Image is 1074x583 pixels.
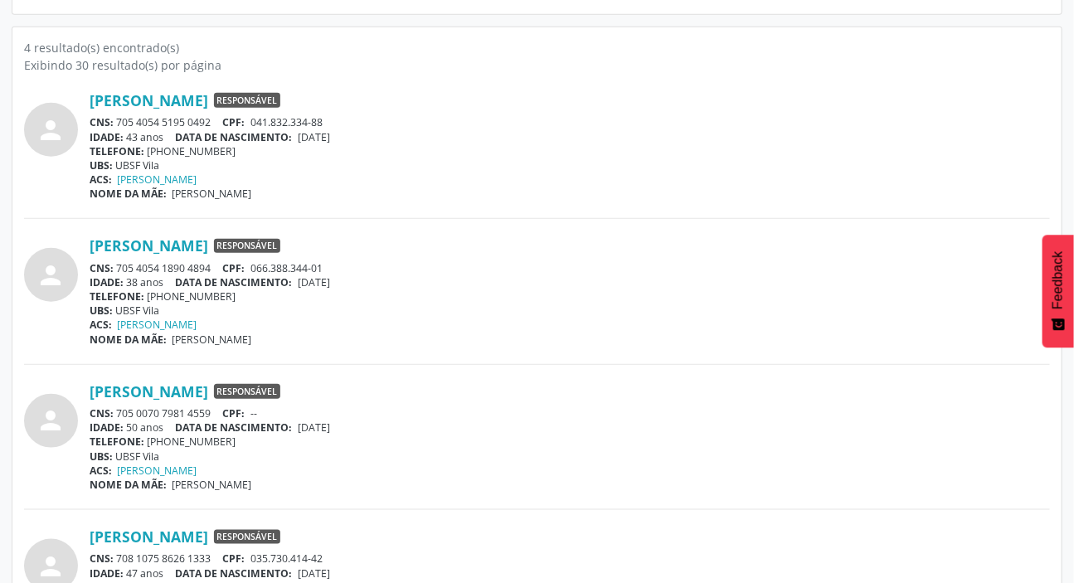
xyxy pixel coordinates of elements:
[250,261,323,275] span: 066.388.344-01
[90,144,144,158] span: TELEFONE:
[214,384,280,399] span: Responsável
[90,144,1050,158] div: [PHONE_NUMBER]
[118,318,197,332] a: [PERSON_NAME]
[90,304,1050,318] div: UBSF Vila
[90,406,1050,420] div: 705 0070 7981 4559
[176,275,293,289] span: DATA DE NASCIMENTO:
[90,275,1050,289] div: 38 anos
[90,289,144,304] span: TELEFONE:
[118,464,197,478] a: [PERSON_NAME]
[223,115,245,129] span: CPF:
[90,304,113,318] span: UBS:
[90,566,124,581] span: IDADE:
[90,130,1050,144] div: 43 anos
[90,158,113,172] span: UBS:
[90,158,1050,172] div: UBSF Vila
[90,420,1050,435] div: 50 anos
[36,260,66,290] i: person
[173,478,252,492] span: [PERSON_NAME]
[90,551,1050,566] div: 708 1075 8626 1333
[298,275,330,289] span: [DATE]
[36,406,66,435] i: person
[298,130,330,144] span: [DATE]
[214,93,280,108] span: Responsável
[90,566,1050,581] div: 47 anos
[90,382,208,401] a: [PERSON_NAME]
[173,187,252,201] span: [PERSON_NAME]
[24,56,1050,74] div: Exibindo 30 resultado(s) por página
[176,420,293,435] span: DATA DE NASCIMENTO:
[90,420,124,435] span: IDADE:
[90,115,114,129] span: CNS:
[90,435,144,449] span: TELEFONE:
[90,261,114,275] span: CNS:
[90,478,167,492] span: NOME DA MÃE:
[90,172,112,187] span: ACS:
[176,566,293,581] span: DATA DE NASCIMENTO:
[298,420,330,435] span: [DATE]
[250,406,257,420] span: --
[90,551,114,566] span: CNS:
[90,527,208,546] a: [PERSON_NAME]
[90,261,1050,275] div: 705 4054 1890 4894
[90,449,113,464] span: UBS:
[36,551,66,581] i: person
[214,239,280,254] span: Responsável
[118,172,197,187] a: [PERSON_NAME]
[223,406,245,420] span: CPF:
[214,530,280,545] span: Responsável
[223,551,245,566] span: CPF:
[90,115,1050,129] div: 705 4054 5195 0492
[90,275,124,289] span: IDADE:
[250,551,323,566] span: 035.730.414-42
[1042,235,1074,347] button: Feedback - Mostrar pesquisa
[298,566,330,581] span: [DATE]
[90,449,1050,464] div: UBSF Vila
[90,318,112,332] span: ACS:
[90,435,1050,449] div: [PHONE_NUMBER]
[90,130,124,144] span: IDADE:
[90,91,208,109] a: [PERSON_NAME]
[90,464,112,478] span: ACS:
[173,333,252,347] span: [PERSON_NAME]
[90,406,114,420] span: CNS:
[24,39,1050,56] div: 4 resultado(s) encontrado(s)
[176,130,293,144] span: DATA DE NASCIMENTO:
[36,115,66,145] i: person
[90,289,1050,304] div: [PHONE_NUMBER]
[223,261,245,275] span: CPF:
[90,187,167,201] span: NOME DA MÃE:
[90,333,167,347] span: NOME DA MÃE:
[1051,251,1066,309] span: Feedback
[90,236,208,255] a: [PERSON_NAME]
[250,115,323,129] span: 041.832.334-88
